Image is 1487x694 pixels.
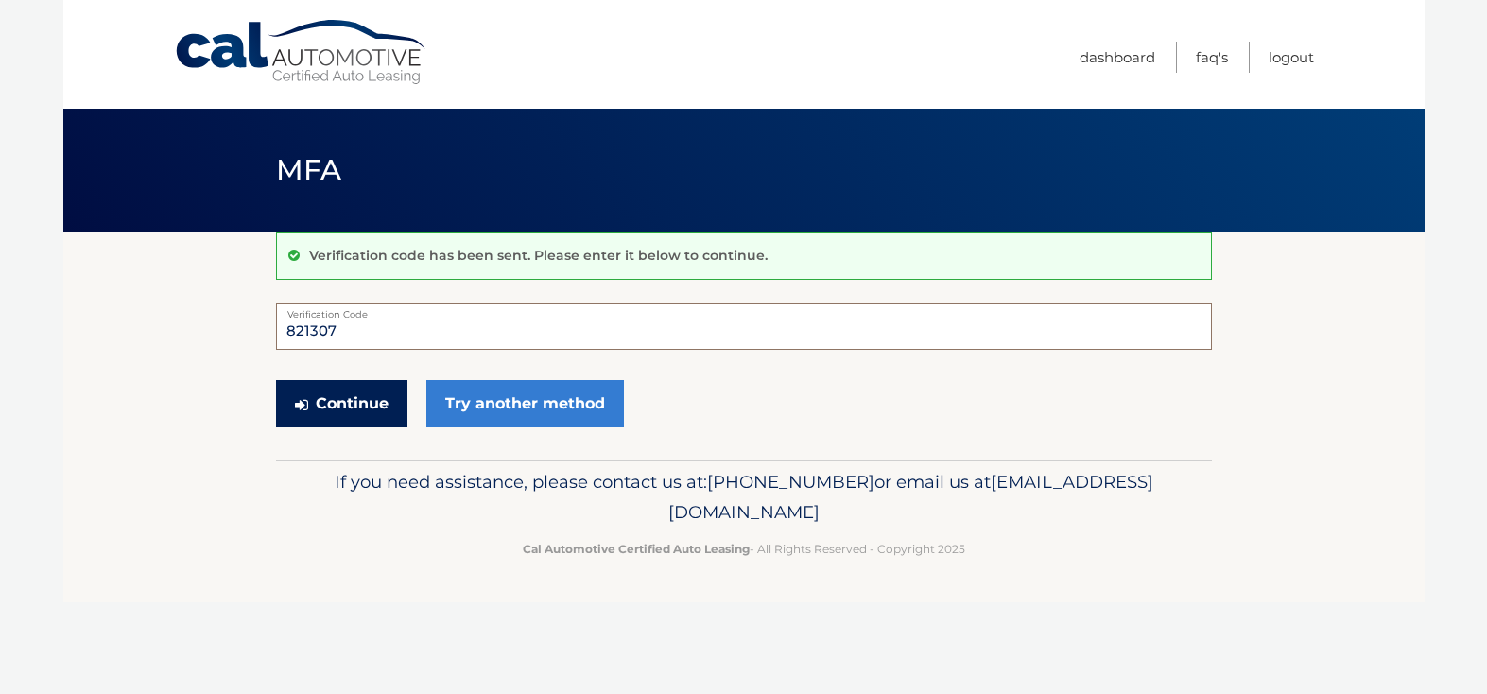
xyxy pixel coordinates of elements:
button: Continue [276,380,407,427]
span: [EMAIL_ADDRESS][DOMAIN_NAME] [668,471,1153,523]
p: If you need assistance, please contact us at: or email us at [288,467,1200,528]
a: Try another method [426,380,624,427]
strong: Cal Automotive Certified Auto Leasing [523,542,750,556]
a: Logout [1269,42,1314,73]
p: - All Rights Reserved - Copyright 2025 [288,539,1200,559]
a: Dashboard [1080,42,1155,73]
label: Verification Code [276,303,1212,318]
span: MFA [276,152,342,187]
span: [PHONE_NUMBER] [707,471,874,493]
a: Cal Automotive [174,19,429,86]
input: Verification Code [276,303,1212,350]
p: Verification code has been sent. Please enter it below to continue. [309,247,768,264]
a: FAQ's [1196,42,1228,73]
